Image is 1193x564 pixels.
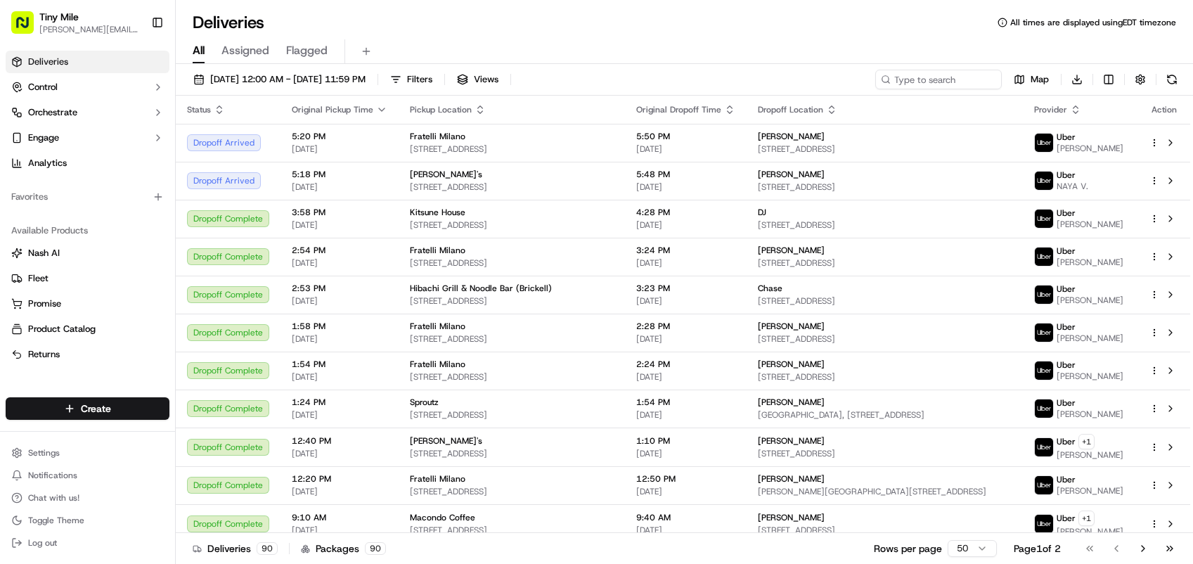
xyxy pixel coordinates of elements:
span: [STREET_ADDRESS] [410,525,614,536]
div: Favorites [6,186,169,208]
span: Provider [1034,104,1067,115]
span: Fratelli Milano [410,321,465,332]
span: [DATE] [636,219,735,231]
span: [PERSON_NAME] [1057,526,1123,537]
span: [DATE] [636,181,735,193]
span: 2:28 PM [636,321,735,332]
a: Analytics [6,152,169,174]
span: 12:40 PM [292,435,387,447]
button: Log out [6,533,169,553]
span: [PERSON_NAME] [1057,409,1123,420]
span: [STREET_ADDRESS] [410,295,614,307]
span: [STREET_ADDRESS] [410,448,614,459]
span: [PERSON_NAME] [758,245,825,256]
img: uber-new-logo.jpeg [1035,476,1053,494]
span: Chase [758,283,782,294]
span: [STREET_ADDRESS] [410,333,614,345]
button: Create [6,397,169,420]
span: 9:10 AM [292,512,387,523]
span: [DATE] 12:00 AM - [DATE] 11:59 PM [210,73,366,86]
span: Assigned [221,42,269,59]
span: Uber [1057,169,1076,181]
img: uber-new-logo.jpeg [1035,438,1053,456]
span: Uber [1057,436,1076,447]
span: 2:53 PM [292,283,387,294]
span: 5:20 PM [292,131,387,142]
span: Fratelli Milano [410,131,465,142]
span: Uber [1057,321,1076,333]
span: DJ [758,207,766,218]
span: [PERSON_NAME] [758,435,825,447]
input: Type to search [875,70,1002,89]
span: [DATE] [292,409,387,421]
span: 12:20 PM [292,473,387,485]
span: 1:24 PM [292,397,387,408]
span: [DATE] [292,448,387,459]
span: [PERSON_NAME] [758,359,825,370]
img: uber-new-logo.jpeg [1035,323,1053,342]
span: Status [187,104,211,115]
p: Rows per page [874,541,942,556]
span: Uber [1057,359,1076,371]
span: Toggle Theme [28,515,84,526]
span: [PERSON_NAME] [1057,295,1123,306]
span: [STREET_ADDRESS] [410,257,614,269]
span: [DATE] [636,409,735,421]
span: Fratelli Milano [410,245,465,256]
span: Settings [28,447,60,459]
span: [PERSON_NAME] [1057,257,1123,268]
span: [DATE] [292,486,387,497]
span: 5:18 PM [292,169,387,180]
span: Flagged [286,42,328,59]
button: Filters [384,70,439,89]
span: [DATE] [636,525,735,536]
span: Uber [1057,132,1076,143]
span: Engage [28,132,59,144]
span: Uber [1057,474,1076,485]
span: [STREET_ADDRESS] [758,333,1012,345]
div: 90 [257,542,278,555]
button: Fleet [6,267,169,290]
span: [STREET_ADDRESS] [758,371,1012,383]
span: [PERSON_NAME][GEOGRAPHIC_DATA][STREET_ADDRESS] [758,486,1012,497]
span: [PERSON_NAME]'s [410,169,482,180]
span: Fratelli Milano [410,473,465,485]
span: NAYA V. [1057,181,1088,192]
button: Nash AI [6,242,169,264]
span: Create [81,402,111,416]
span: [PERSON_NAME] [1057,219,1123,230]
a: Fleet [11,272,164,285]
span: [DATE] [636,371,735,383]
div: 90 [365,542,386,555]
button: [PERSON_NAME][EMAIL_ADDRESS] [39,24,140,35]
span: [DATE] [636,257,735,269]
button: +1 [1078,511,1095,526]
span: [DATE] [292,295,387,307]
span: 2:24 PM [636,359,735,370]
span: Notifications [28,470,77,481]
span: [DATE] [292,333,387,345]
button: Tiny Mile[PERSON_NAME][EMAIL_ADDRESS] [6,6,146,39]
img: uber-new-logo.jpeg [1035,172,1053,190]
div: Page 1 of 2 [1014,541,1061,556]
span: [STREET_ADDRESS] [758,295,1012,307]
span: Hibachi Grill & Noodle Bar (Brickell) [410,283,552,294]
span: 3:58 PM [292,207,387,218]
span: All times are displayed using EDT timezone [1010,17,1176,28]
span: Chat with us! [28,492,79,504]
span: Nash AI [28,247,60,259]
span: Orchestrate [28,106,77,119]
span: 4:28 PM [636,207,735,218]
span: [STREET_ADDRESS] [410,181,614,193]
span: [STREET_ADDRESS] [758,448,1012,459]
button: Engage [6,127,169,149]
span: [PERSON_NAME] [758,473,825,485]
span: [PERSON_NAME] [1057,485,1123,496]
span: [PERSON_NAME] [1057,333,1123,344]
span: [PERSON_NAME] [1057,449,1123,461]
span: [STREET_ADDRESS] [410,486,614,497]
span: [DATE] [636,333,735,345]
span: 2:54 PM [292,245,387,256]
span: Uber [1057,207,1076,219]
span: Sproutz [410,397,439,408]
